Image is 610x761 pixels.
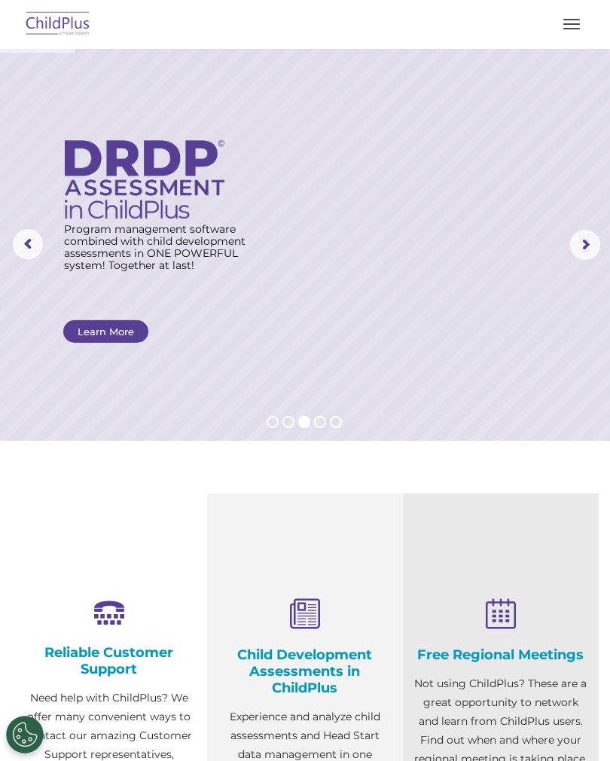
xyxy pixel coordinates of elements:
[23,644,196,677] h4: Reliable Customer Support
[218,646,392,696] h4: Child Development Assessments in ChildPlus
[535,689,610,761] iframe: Chat Widget
[65,140,224,219] img: DRDP Assessment in ChildPlus
[64,223,259,271] rs-layer: Program management software combined with child development assessments in ONE POWERFUL system! T...
[63,320,148,343] a: Learn More
[6,716,44,753] button: Cookies Settings
[414,646,587,663] h4: Free Regional Meetings
[23,7,93,42] img: ChildPlus by Procare Solutions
